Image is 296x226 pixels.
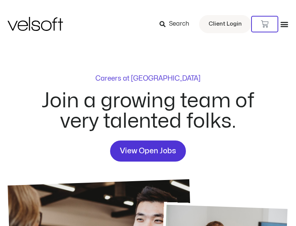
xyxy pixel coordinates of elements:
[209,19,242,29] span: Client Login
[169,19,189,29] span: Search
[110,140,186,162] a: View Open Jobs
[95,75,201,82] p: Careers at [GEOGRAPHIC_DATA]
[8,17,63,31] img: Velsoft Training Materials
[199,15,251,33] a: Client Login
[280,20,288,28] div: Menu Toggle
[33,91,264,131] h2: Join a growing team of very talented folks.
[120,145,176,157] span: View Open Jobs
[160,18,195,31] a: Search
